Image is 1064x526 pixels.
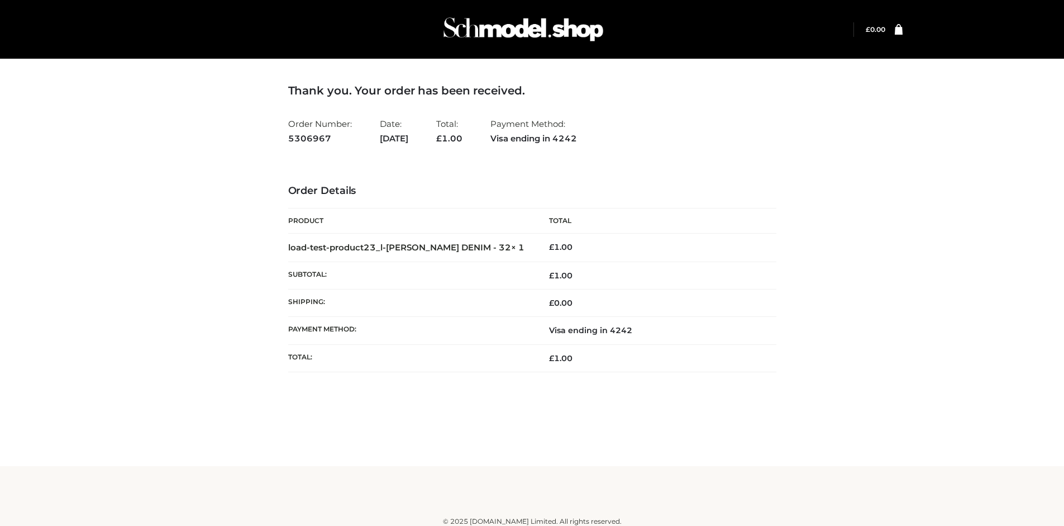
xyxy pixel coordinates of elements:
[866,25,885,34] a: £0.00
[549,271,554,281] span: £
[436,133,462,144] span: 1.00
[490,131,577,146] strong: Visa ending in 4242
[532,317,776,344] td: Visa ending in 4242
[532,208,776,234] th: Total
[288,290,532,317] th: Shipping:
[511,242,524,253] strong: × 1
[440,7,607,51] img: Schmodel Admin 964
[288,114,352,148] li: Order Number:
[288,262,532,289] th: Subtotal:
[549,298,572,308] bdi: 0.00
[549,271,572,281] span: 1.00
[288,131,352,146] strong: 5306967
[436,114,462,148] li: Total:
[866,25,885,34] bdi: 0.00
[380,131,408,146] strong: [DATE]
[490,114,577,148] li: Payment Method:
[288,344,532,372] th: Total:
[549,353,572,363] span: 1.00
[380,114,408,148] li: Date:
[549,298,554,308] span: £
[549,242,572,252] bdi: 1.00
[288,317,532,344] th: Payment method:
[549,242,554,252] span: £
[288,185,776,197] h3: Order Details
[288,84,776,97] h3: Thank you. Your order has been received.
[866,25,870,34] span: £
[288,242,524,253] strong: load-test-product23_l-[PERSON_NAME] DENIM - 32
[288,208,532,234] th: Product
[549,353,554,363] span: £
[436,133,442,144] span: £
